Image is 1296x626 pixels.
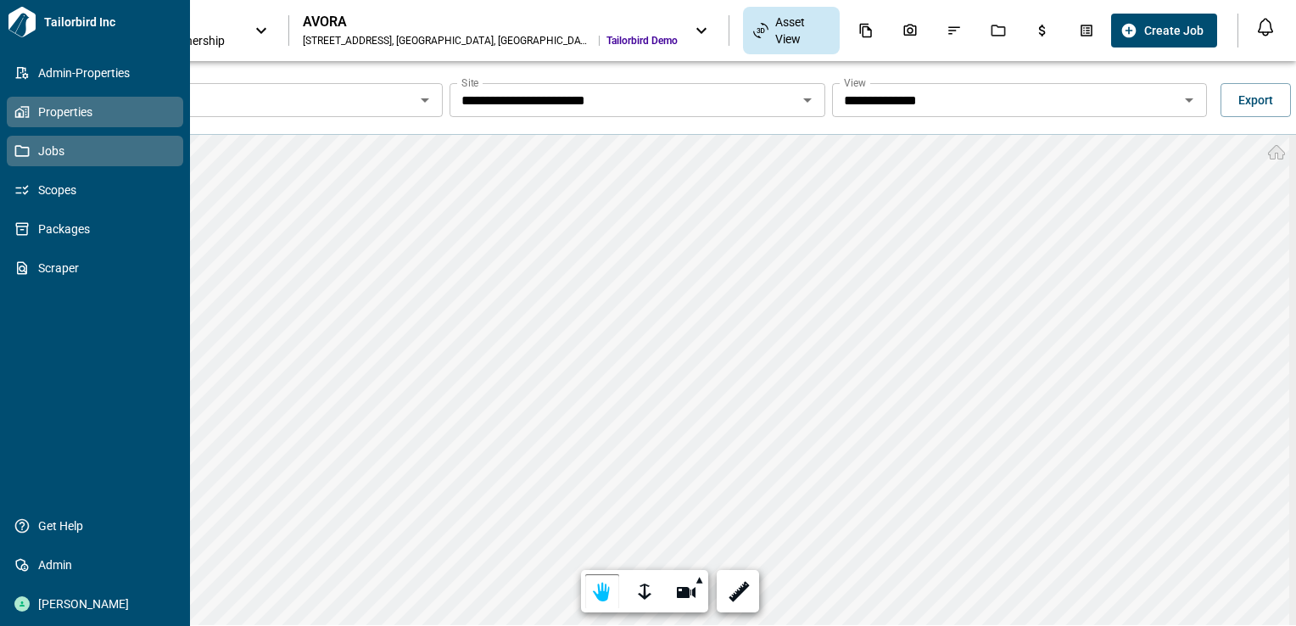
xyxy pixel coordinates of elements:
[606,34,678,48] span: Tailorbird Demo
[980,16,1016,45] div: Jobs
[30,103,167,120] span: Properties
[30,556,167,573] span: Admin
[7,214,183,244] a: Packages
[461,75,478,90] label: Site
[1025,16,1060,45] div: Budgets
[30,182,167,198] span: Scopes
[1221,83,1291,117] button: Export
[1238,92,1273,109] span: Export
[30,143,167,159] span: Jobs
[303,14,678,31] div: AVORA
[1111,14,1217,48] button: Create Job
[7,550,183,580] a: Admin
[936,16,972,45] div: Issues & Info
[7,136,183,166] a: Jobs
[1252,14,1279,41] button: Open notification feed
[30,221,167,238] span: Packages
[30,260,167,277] span: Scraper
[7,253,183,283] a: Scraper
[7,58,183,88] a: Admin-Properties
[844,75,866,90] label: View
[1069,16,1104,45] div: Takeoff Center
[796,88,819,112] button: Open
[30,517,167,534] span: Get Help
[848,16,884,45] div: Documents
[413,88,437,112] button: Open
[37,14,183,31] span: Tailorbird Inc
[892,16,928,45] div: Photos
[303,34,592,48] div: [STREET_ADDRESS] , [GEOGRAPHIC_DATA] , [GEOGRAPHIC_DATA]
[30,595,167,612] span: [PERSON_NAME]
[30,64,167,81] span: Admin-Properties
[7,175,183,205] a: Scopes
[743,7,840,54] div: Asset View
[1144,22,1204,39] span: Create Job
[7,97,183,127] a: Properties
[1177,88,1201,112] button: Open
[775,14,830,48] span: Asset View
